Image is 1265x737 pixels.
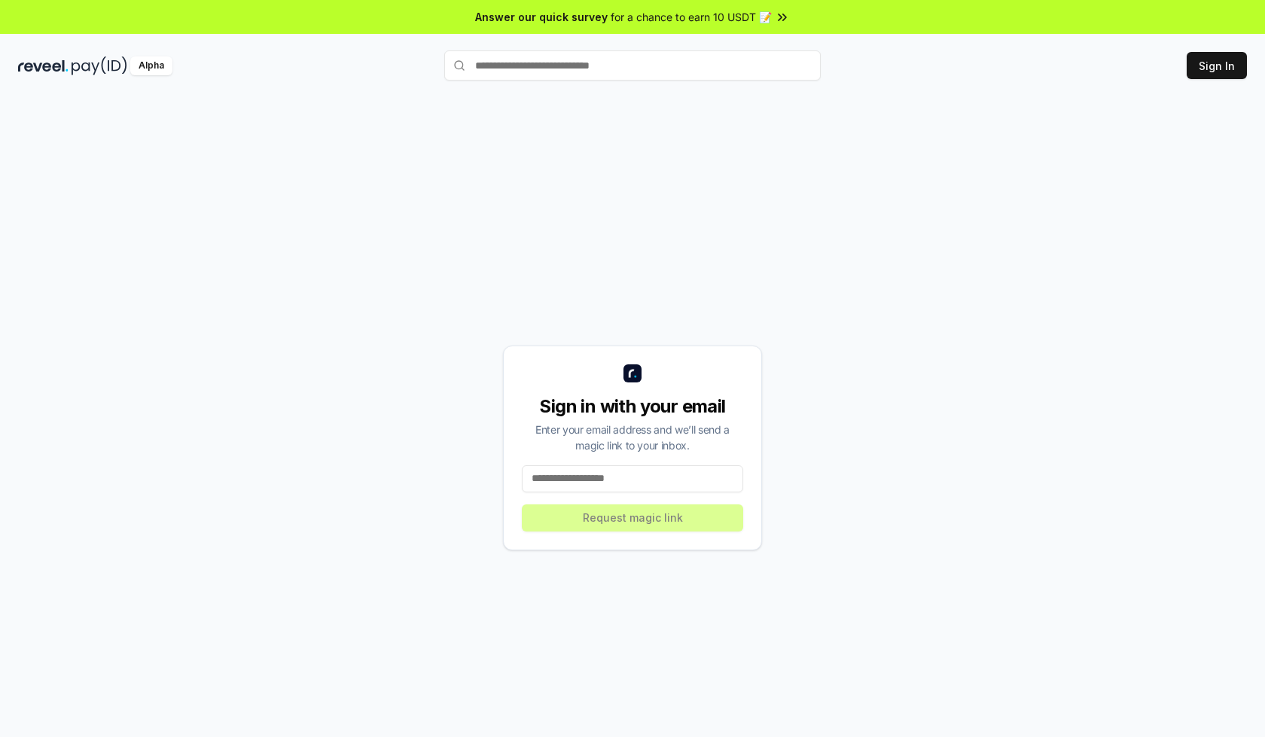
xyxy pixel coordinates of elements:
[611,9,772,25] span: for a chance to earn 10 USDT 📝
[1187,52,1247,79] button: Sign In
[522,422,743,453] div: Enter your email address and we’ll send a magic link to your inbox.
[72,56,127,75] img: pay_id
[522,394,743,419] div: Sign in with your email
[475,9,608,25] span: Answer our quick survey
[623,364,642,382] img: logo_small
[18,56,69,75] img: reveel_dark
[130,56,172,75] div: Alpha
